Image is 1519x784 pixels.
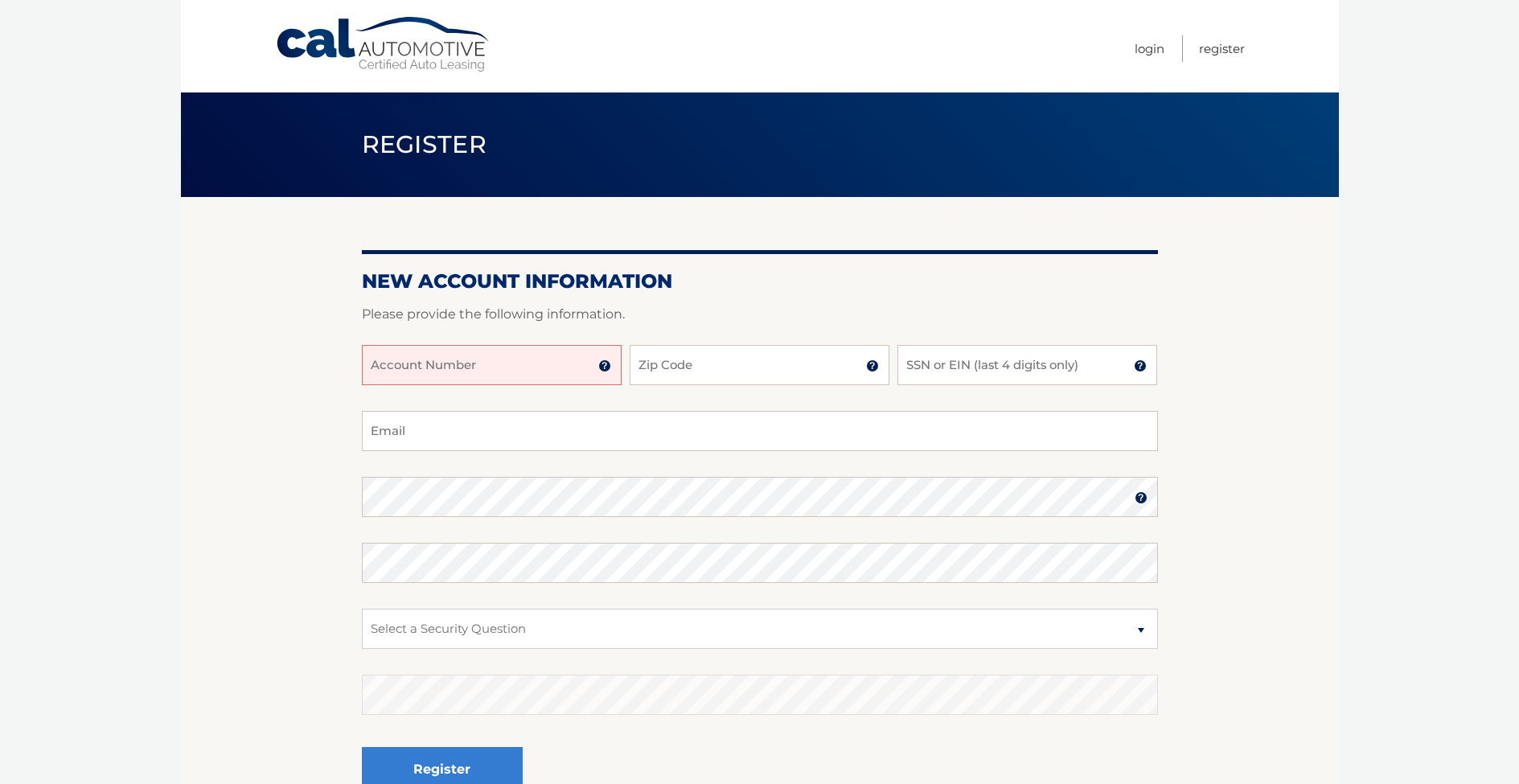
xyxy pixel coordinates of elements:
input: Zip Code [630,345,889,385]
span: Register [362,129,487,159]
img: tooltip.svg [598,359,611,372]
h2: New Account Information [362,269,1158,293]
input: Account Number [362,345,622,385]
img: tooltip.svg [1134,359,1147,372]
a: Login [1135,35,1164,62]
img: tooltip.svg [866,359,879,372]
p: Please provide the following information. [362,303,1158,326]
a: Register [1199,35,1245,62]
input: Email [362,411,1158,451]
input: SSN or EIN (last 4 digits only) [897,345,1157,385]
a: Cal Automotive [275,16,492,73]
img: tooltip.svg [1135,491,1147,504]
